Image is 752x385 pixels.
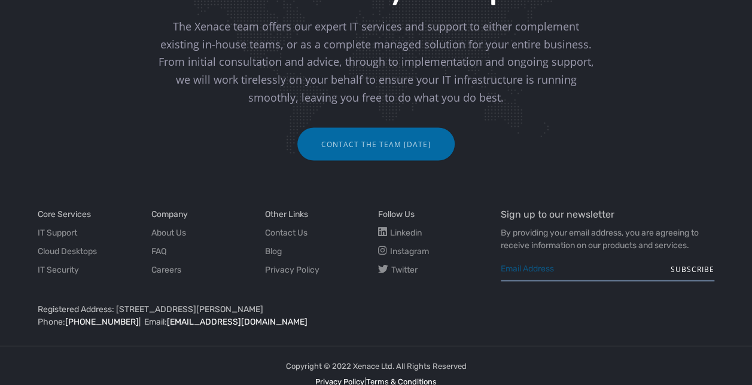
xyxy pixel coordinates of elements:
a: Privacy Policy [264,263,319,276]
a: Twitter [378,263,417,276]
a: Careers [151,263,181,276]
a: [PHONE_NUMBER] [65,316,139,326]
a: Contact Us [264,226,307,239]
a: Core Services [38,207,91,220]
div: The Xenace team offers our expert IT services and support to either complement existing in-house ... [153,18,598,107]
p: Registered Address: [STREET_ADDRESS][PERSON_NAME] Phone: | Email: [38,302,483,328]
p: Sign up to our newsletter [501,207,714,220]
input: Email Address [501,257,714,281]
a: Contact the team [DATE] [297,127,455,160]
a: Company [151,207,188,220]
a: [EMAIL_ADDRESS][DOMAIN_NAME] [167,316,308,326]
span: Instagram [389,246,428,256]
a: IT Security [38,263,79,276]
a: Follow Us [378,207,415,220]
a: Instagram [378,245,428,257]
span: Twitter [391,264,417,274]
a: Blog [264,245,281,257]
p: By providing your email address, you are agreeing to receive information on our products and serv... [501,226,714,251]
span: Linkedin [389,227,421,237]
a: Other Links [264,207,308,220]
a: FAQ [151,245,166,257]
a: IT Support [38,226,77,239]
a: Cloud Desktops [38,245,97,257]
a: Linkedin [378,226,421,239]
a: About Us [151,226,186,239]
input: SUBSCRIBE [671,257,714,281]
